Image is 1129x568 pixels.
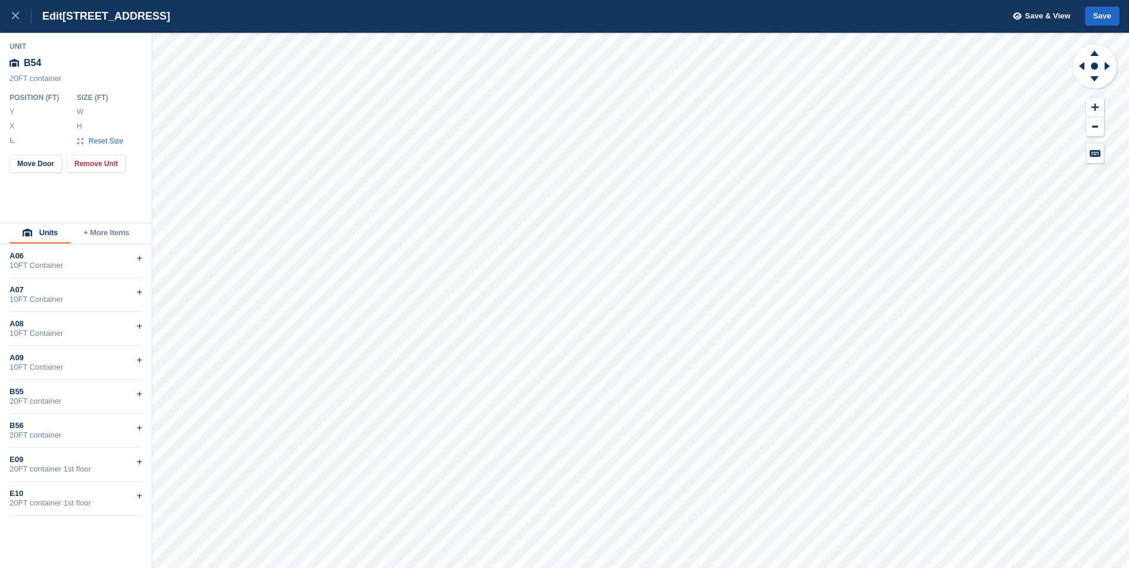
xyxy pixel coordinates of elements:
div: B5520FT container+ [10,380,142,414]
div: A0610FT Container+ [10,244,142,278]
div: 20FT container 1st floor [10,498,142,508]
div: + [137,455,142,469]
div: + [137,387,142,401]
label: Y [10,107,15,117]
div: A07 [10,285,142,295]
div: Edit [STREET_ADDRESS] [32,9,170,23]
button: Zoom Out [1086,117,1104,137]
div: + [137,251,142,266]
div: E09 [10,455,142,464]
div: 20FT container [10,430,142,440]
label: H [77,121,83,131]
button: Keyboard Shortcuts [1086,143,1104,163]
div: + [137,319,142,333]
div: 10FT Container [10,329,142,338]
div: 10FT Container [10,261,142,270]
div: + [137,421,142,435]
button: Save [1085,7,1119,26]
div: A0910FT Container+ [10,346,142,380]
div: A09 [10,353,142,363]
label: W [77,107,83,117]
div: + [137,489,142,503]
div: A08 [10,319,142,329]
div: 20FT container 1st floor [10,464,142,474]
div: A0710FT Container+ [10,278,142,312]
button: Zoom In [1086,98,1104,117]
div: Position ( FT ) [10,93,67,102]
div: E0920FT container 1st floor+ [10,448,142,482]
div: B55 [10,387,142,397]
div: B5620FT container+ [10,414,142,448]
div: 10FT Container [10,363,142,372]
div: 20FT container [10,397,142,406]
div: + [137,353,142,367]
div: E1020FT container 1st floor+ [10,482,142,516]
div: + [137,285,142,299]
div: Unit [10,42,143,51]
button: Remove Unit [67,155,126,173]
button: Save & View [1006,7,1071,26]
div: 20FT container [10,74,143,89]
label: X [10,121,15,131]
button: + More Items [71,223,142,244]
div: B54 [10,52,143,74]
img: angle-icn.0ed2eb85.svg [10,138,15,143]
button: Units [10,223,71,244]
div: Size ( FT ) [77,93,129,102]
button: Move Door [10,155,62,173]
div: E10 [10,489,142,498]
div: B56 [10,421,142,430]
div: A0810FT Container+ [10,312,142,346]
div: A06 [10,251,142,261]
div: 10FT Container [10,295,142,304]
span: Save & View [1025,10,1070,22]
span: Reset Size [88,136,124,146]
